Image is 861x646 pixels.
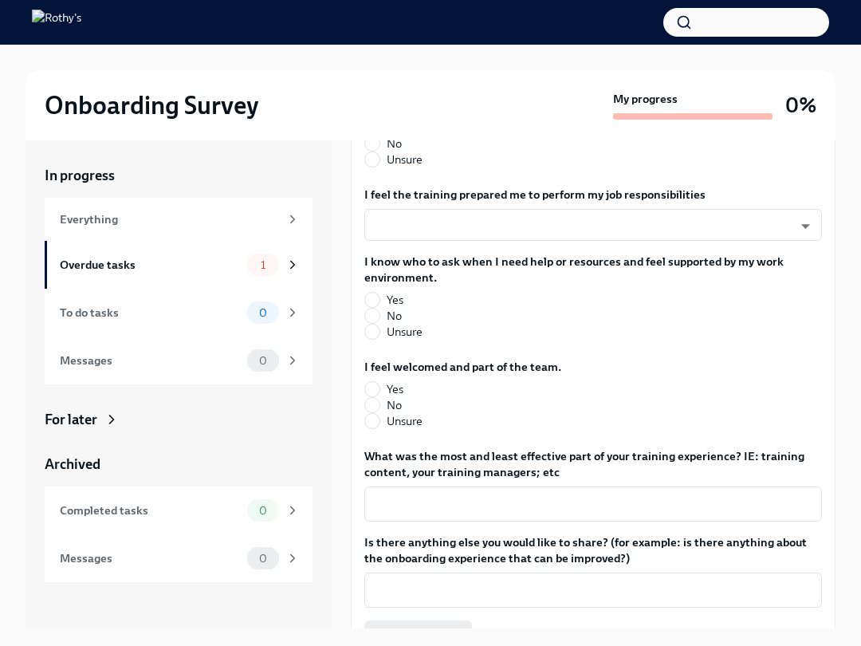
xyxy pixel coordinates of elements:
div: ​ [364,209,822,241]
img: Rothy's [32,10,81,35]
span: Yes [387,292,403,308]
label: I feel welcomed and part of the team. [364,359,561,375]
div: Everything [60,211,279,228]
div: Completed tasks [60,502,241,519]
label: Is there anything else you would like to share? (for example: is there anything about the onboard... [364,534,822,566]
div: Messages [60,549,241,567]
a: Everything [45,198,313,241]
h2: Onboarding Survey [45,89,258,121]
div: For later [45,410,97,429]
div: Overdue tasks [60,256,241,274]
span: 0 [250,307,277,319]
span: 0 [250,505,277,517]
div: To do tasks [60,304,241,321]
a: Messages0 [45,534,313,582]
h3: 0% [785,91,816,120]
span: No [387,397,402,413]
label: What was the most and least effective part of your training experience? IE: training content, you... [364,448,822,480]
span: 1 [251,259,275,271]
strong: My progress [613,91,678,107]
a: Overdue tasks1 [45,241,313,289]
a: To do tasks0 [45,289,313,337]
div: Messages [60,352,241,369]
span: No [387,136,402,152]
span: Unsure [387,324,423,340]
a: Archived [45,455,313,474]
span: No [387,308,402,324]
label: I know who to ask when I need help or resources and feel supported by my work environment. [364,254,822,286]
a: Messages0 [45,337,313,384]
span: Unsure [387,413,423,429]
a: Completed tasks0 [45,486,313,534]
a: For later [45,410,313,429]
a: In progress [45,166,313,185]
span: 0 [250,355,277,367]
span: Unsure [387,152,423,167]
span: Yes [387,381,403,397]
label: I feel the training prepared me to perform my job responsibilities [364,187,822,203]
span: 0 [250,553,277,565]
